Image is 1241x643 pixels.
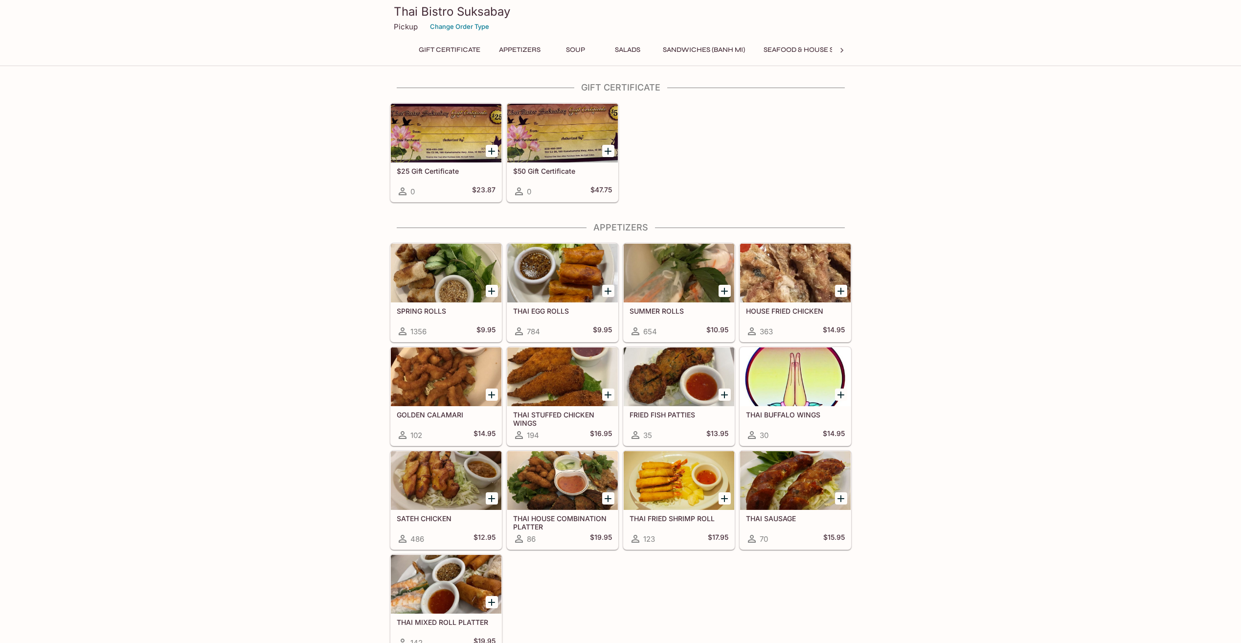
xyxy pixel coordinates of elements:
span: 0 [410,187,415,196]
a: HOUSE FRIED CHICKEN363$14.95 [740,243,851,342]
span: 30 [760,431,768,440]
span: 123 [643,534,655,544]
span: 363 [760,327,773,336]
h5: THAI SAUSAGE [746,514,845,523]
h5: SPRING ROLLS [397,307,496,315]
button: Appetizers [494,43,546,57]
h5: $10.95 [706,325,728,337]
a: SUMMER ROLLS654$10.95 [623,243,735,342]
h5: $16.95 [590,429,612,441]
h5: THAI BUFFALO WINGS [746,411,845,419]
a: THAI SAUSAGE70$15.95 [740,451,851,550]
a: SATEH CHICKEN486$12.95 [390,451,502,550]
h5: $25 Gift Certificate [397,167,496,175]
span: 102 [410,431,422,440]
span: 86 [527,534,536,544]
button: Add THAI EGG ROLLS [602,285,614,297]
div: FRIED FISH PATTIES [624,347,734,406]
button: Soup [554,43,598,57]
button: Add THAI FRIED SHRIMP ROLL [719,492,731,505]
h5: SUMMER ROLLS [630,307,728,315]
span: 654 [643,327,657,336]
div: THAI MIXED ROLL PLATTER [391,555,501,614]
div: THAI BUFFALO WINGS [740,347,851,406]
a: THAI FRIED SHRIMP ROLL123$17.95 [623,451,735,550]
h5: $47.75 [590,185,612,197]
div: $25 Gift Certificate [391,104,501,162]
button: Add THAI HOUSE COMBINATION PLATTER [602,492,614,505]
div: SATEH CHICKEN [391,451,501,510]
h5: HOUSE FRIED CHICKEN [746,307,845,315]
h5: THAI MIXED ROLL PLATTER [397,618,496,626]
a: FRIED FISH PATTIES35$13.95 [623,347,735,446]
span: 784 [527,327,540,336]
h5: $19.95 [590,533,612,545]
button: Add THAI SAUSAGE [835,492,847,505]
a: GOLDEN CALAMARI102$14.95 [390,347,502,446]
h5: THAI FRIED SHRIMP ROLL [630,514,728,523]
button: Add SPRING ROLLS [486,285,498,297]
button: Seafood & House Specials [758,43,867,57]
h5: $17.95 [708,533,728,545]
h5: $14.95 [823,429,845,441]
span: 194 [527,431,539,440]
div: THAI STUFFED CHICKEN WINGS [507,347,618,406]
h5: THAI HOUSE COMBINATION PLATTER [513,514,612,530]
h5: SATEH CHICKEN [397,514,496,523]
h4: Appetizers [390,222,852,233]
button: Add THAI BUFFALO WINGS [835,389,847,401]
button: Add THAI STUFFED CHICKEN WINGS [602,389,614,401]
button: Gift Certificate [413,43,486,57]
h5: GOLDEN CALAMARI [397,411,496,419]
h5: $9.95 [593,325,612,337]
span: 35 [643,431,652,440]
button: Add SUMMER ROLLS [719,285,731,297]
h5: $9.95 [476,325,496,337]
h5: $12.95 [474,533,496,545]
button: Add HOUSE FRIED CHICKEN [835,285,847,297]
h5: THAI EGG ROLLS [513,307,612,315]
h5: $23.87 [472,185,496,197]
a: SPRING ROLLS1356$9.95 [390,243,502,342]
h5: FRIED FISH PATTIES [630,411,728,419]
a: THAI HOUSE COMBINATION PLATTER86$19.95 [507,451,618,550]
button: Salads [606,43,650,57]
div: SPRING ROLLS [391,244,501,302]
div: HOUSE FRIED CHICKEN [740,244,851,302]
h5: $13.95 [706,429,728,441]
button: Sandwiches (Banh Mi) [657,43,750,57]
a: $25 Gift Certificate0$23.87 [390,103,502,202]
h5: $14.95 [474,429,496,441]
button: Add THAI MIXED ROLL PLATTER [486,596,498,608]
div: SUMMER ROLLS [624,244,734,302]
div: $50 Gift Certificate [507,104,618,162]
button: Add $25 Gift Certificate [486,145,498,157]
a: THAI BUFFALO WINGS30$14.95 [740,347,851,446]
div: THAI EGG ROLLS [507,244,618,302]
div: THAI SAUSAGE [740,451,851,510]
span: 0 [527,187,531,196]
h5: $14.95 [823,325,845,337]
div: GOLDEN CALAMARI [391,347,501,406]
h5: $15.95 [823,533,845,545]
h3: Thai Bistro Suksabay [394,4,848,19]
button: Add SATEH CHICKEN [486,492,498,505]
h5: THAI STUFFED CHICKEN WINGS [513,411,612,427]
h4: Gift Certificate [390,82,852,93]
div: THAI HOUSE COMBINATION PLATTER [507,451,618,510]
a: THAI EGG ROLLS784$9.95 [507,243,618,342]
button: Change Order Type [426,19,494,34]
a: THAI STUFFED CHICKEN WINGS194$16.95 [507,347,618,446]
button: Add FRIED FISH PATTIES [719,389,731,401]
div: THAI FRIED SHRIMP ROLL [624,451,734,510]
button: Add $50 Gift Certificate [602,145,614,157]
span: 1356 [410,327,427,336]
a: $50 Gift Certificate0$47.75 [507,103,618,202]
h5: $50 Gift Certificate [513,167,612,175]
button: Add GOLDEN CALAMARI [486,389,498,401]
p: Pickup [394,22,418,31]
span: 70 [760,534,768,544]
span: 486 [410,534,424,544]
